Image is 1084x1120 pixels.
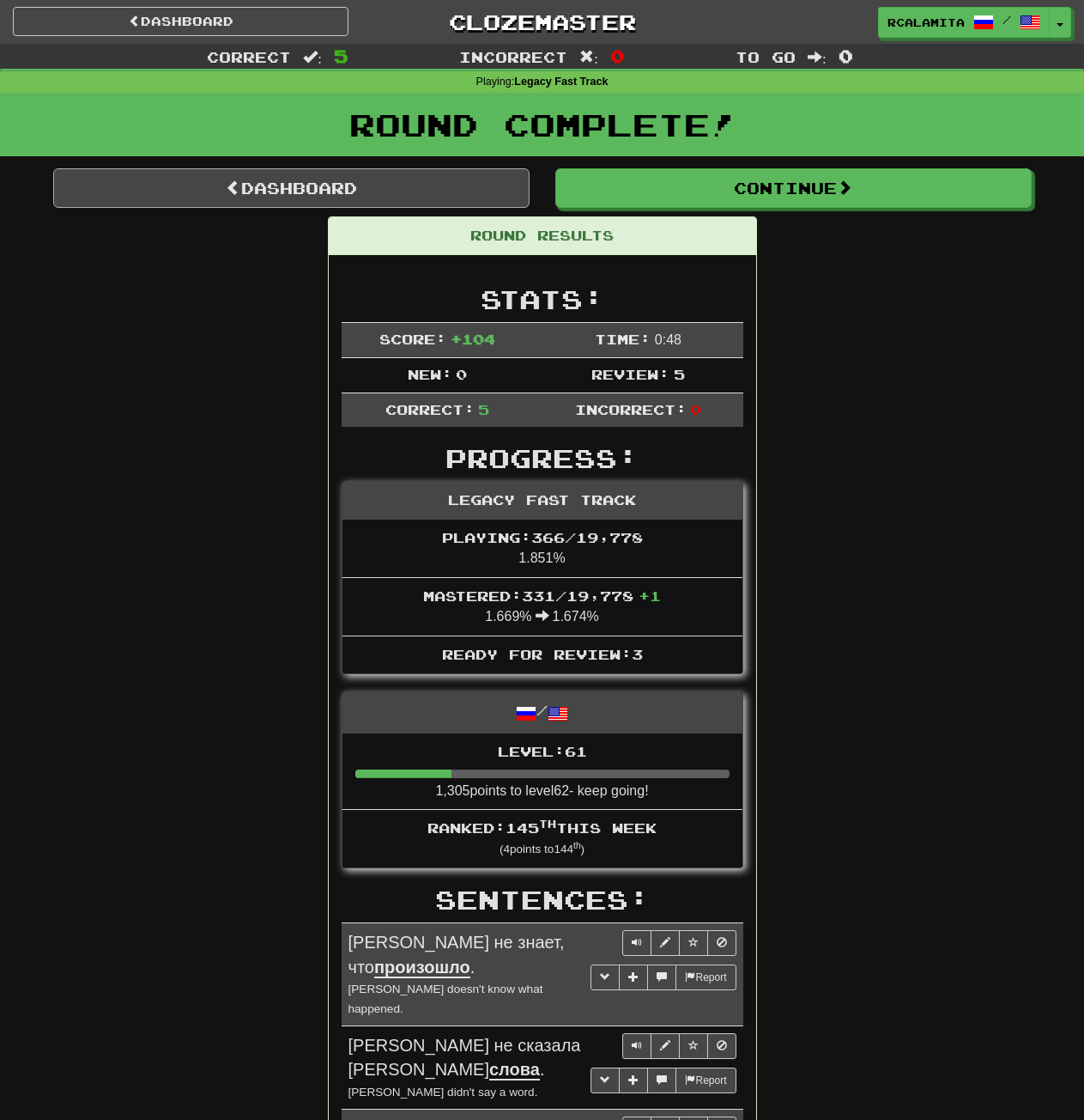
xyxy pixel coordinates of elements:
[679,930,708,956] button: Toggle favorite
[690,401,701,417] span: 0
[348,1036,581,1081] span: [PERSON_NAME] не сказала [PERSON_NAME] .
[342,733,742,811] li: 1,305 points to level 62 - keep going!
[427,819,657,836] span: Ranked: 145 this week
[442,529,643,545] span: Playing: 366 / 19,778
[334,46,348,66] span: 5
[329,217,756,255] div: Round Results
[590,965,736,990] div: More sentence controls
[423,587,661,604] span: Mastered: 331 / 19,778
[573,841,581,850] sup: th
[887,15,965,30] span: rcalamita
[590,1068,736,1093] div: More sentence controls
[579,50,598,64] span: :
[348,983,543,1015] small: [PERSON_NAME] doesn't know what happened.
[619,965,648,990] button: Add sentence to collection
[13,7,348,36] a: Dashboard
[674,366,685,382] span: 5
[514,76,608,88] strong: Legacy Fast Track
[303,50,322,64] span: :
[342,520,742,578] li: 1.851%
[478,401,489,417] span: 5
[639,587,661,604] span: + 1
[595,331,651,347] span: Time:
[591,366,669,382] span: Review:
[651,930,680,956] button: Edit sentence
[374,958,470,978] u: произошло
[342,577,742,636] li: 1.669% 1.674%
[622,930,736,956] div: Sentence controls
[498,743,587,759] span: Level: 61
[451,331,495,347] span: + 104
[539,818,556,830] sup: th
[610,46,625,66] span: 0
[1002,14,1011,26] span: /
[342,482,742,520] div: Legacy Fast Track
[348,1086,538,1099] small: [PERSON_NAME] didn't say a word.
[489,1060,540,1080] u: слова
[342,692,742,733] div: /
[707,930,736,956] button: Toggle ignore
[878,7,1050,38] a: rcalamita /
[590,1068,620,1093] button: Toggle grammar
[622,1033,651,1059] button: Play sentence audio
[408,366,452,382] span: New:
[6,107,1078,142] h1: Round Complete!
[575,401,687,417] span: Incorrect:
[53,168,530,208] a: Dashboard
[342,886,743,914] h2: Sentences:
[675,1068,736,1093] button: Report
[342,444,743,472] h2: Progress:
[456,366,467,382] span: 0
[839,46,853,66] span: 0
[374,7,710,37] a: Clozemaster
[385,401,475,417] span: Correct:
[622,930,651,956] button: Play sentence audio
[555,168,1032,208] button: Continue
[590,965,620,990] button: Toggle grammar
[675,965,736,990] button: Report
[348,933,565,978] span: [PERSON_NAME] не знает, что .
[651,1033,680,1059] button: Edit sentence
[736,48,796,65] span: To go
[500,843,584,855] small: ( 4 points to 144 )
[342,285,743,313] h2: Stats:
[622,1033,736,1059] div: Sentence controls
[679,1033,708,1059] button: Toggle favorite
[707,1033,736,1059] button: Toggle ignore
[808,50,827,64] span: :
[655,332,681,347] span: 0 : 48
[619,1068,648,1093] button: Add sentence to collection
[442,646,643,662] span: Ready for Review: 3
[207,48,291,65] span: Correct
[379,331,446,347] span: Score:
[459,48,567,65] span: Incorrect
